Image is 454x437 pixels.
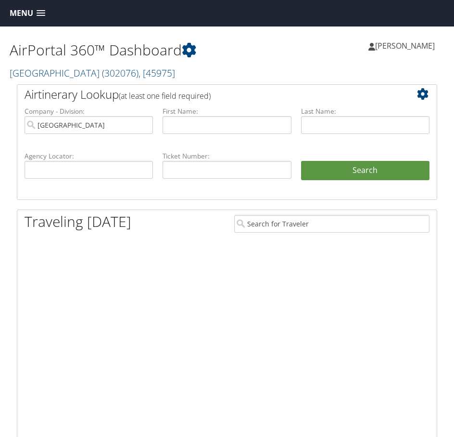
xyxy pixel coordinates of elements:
span: , [ 45975 ] [139,66,175,79]
h1: AirPortal 360™ Dashboard [10,40,227,60]
h2: Airtinerary Lookup [25,86,394,103]
span: (at least one field required) [119,91,211,101]
label: Last Name: [301,106,429,116]
span: Menu [10,9,33,18]
label: Agency Locator: [25,151,153,161]
h1: Traveling [DATE] [25,212,131,232]
a: [GEOGRAPHIC_DATA] [10,66,175,79]
a: Menu [5,5,50,21]
button: Search [301,161,429,180]
label: First Name: [163,106,291,116]
span: [PERSON_NAME] [375,40,435,51]
label: Company - Division: [25,106,153,116]
input: Search for Traveler [234,215,429,233]
span: ( 302076 ) [102,66,139,79]
label: Ticket Number: [163,151,291,161]
a: [PERSON_NAME] [368,31,444,60]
